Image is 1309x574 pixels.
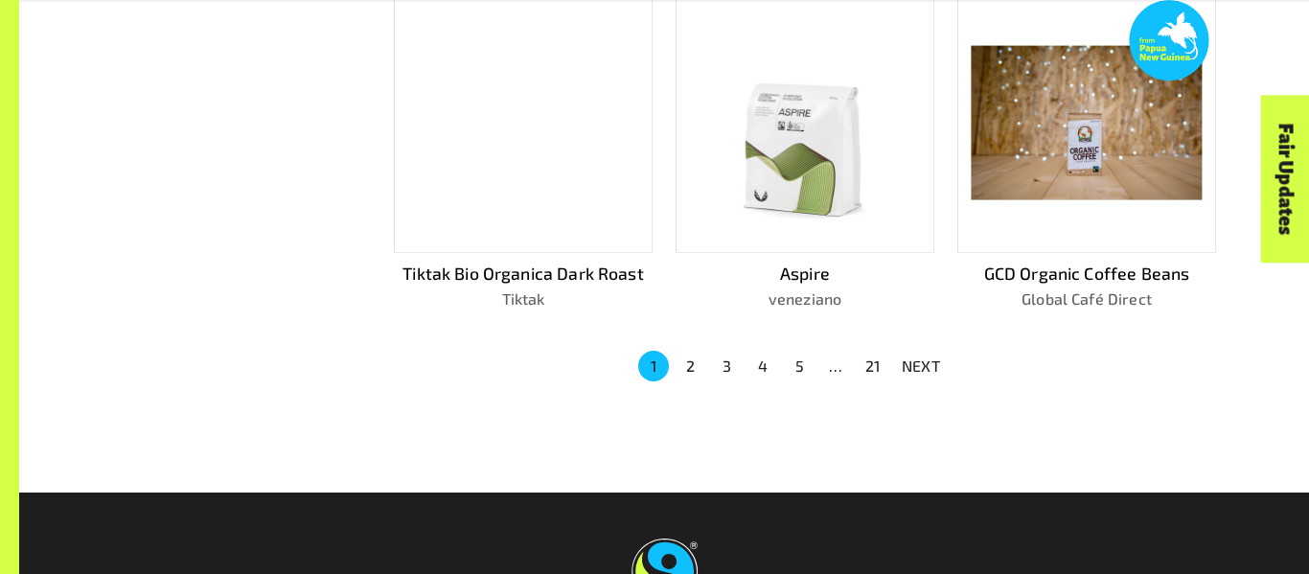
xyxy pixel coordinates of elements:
[635,349,952,383] nav: pagination navigation
[638,351,669,381] button: page 1
[747,351,778,381] button: Go to page 4
[957,287,1216,310] p: Global Café Direct
[902,355,940,378] p: NEXT
[957,261,1216,286] p: GCD Organic Coffee Beans
[394,287,653,310] p: Tiktak
[676,261,934,286] p: Aspire
[820,355,851,378] div: …
[784,351,815,381] button: Go to page 5
[394,261,653,286] p: Tiktak Bio Organica Dark Roast
[675,351,705,381] button: Go to page 2
[857,351,887,381] button: Go to page 21
[676,287,934,310] p: veneziano
[711,351,742,381] button: Go to page 3
[890,349,952,383] button: NEXT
